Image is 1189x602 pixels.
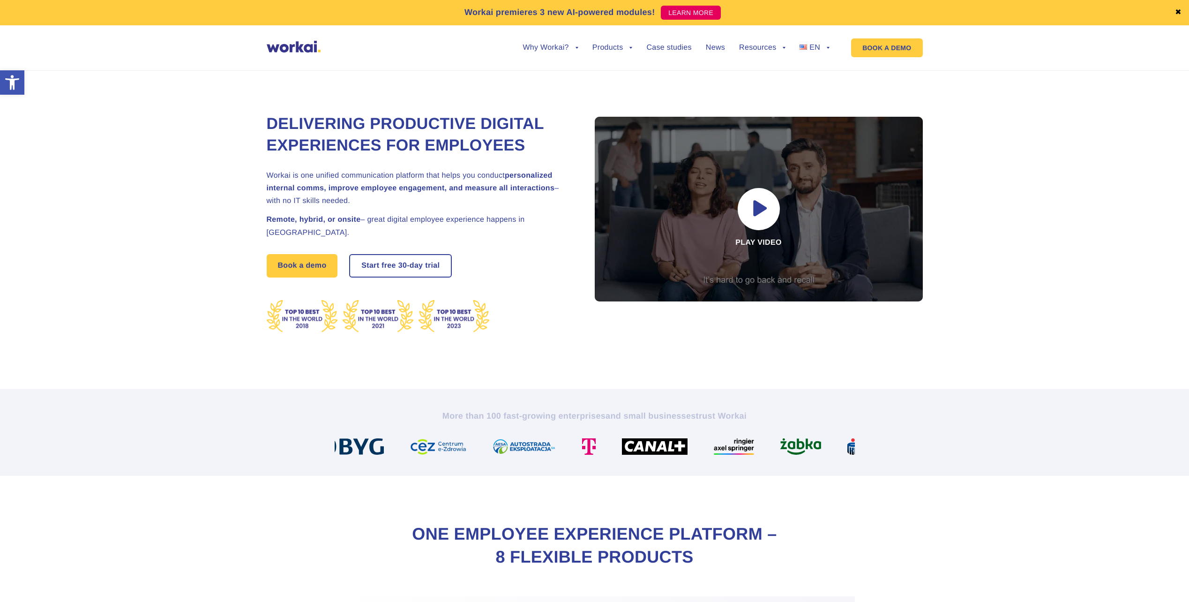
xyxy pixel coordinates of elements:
[267,254,338,278] a: Book a demo
[606,411,695,421] i: and small businesses
[407,523,782,568] h2: One Employee Experience Platform – 8 flexible products
[523,44,578,52] a: Why Workai?
[464,6,655,19] p: Workai premieres 3 new AI-powered modules!
[809,44,820,52] span: EN
[267,213,571,239] h2: – great digital employee experience happens in [GEOGRAPHIC_DATA].
[706,44,725,52] a: News
[267,216,361,224] strong: Remote, hybrid, or onsite
[851,38,922,57] a: BOOK A DEMO
[350,255,451,277] a: Start free30-daytrial
[267,169,571,208] h2: Workai is one unified communication platform that helps you conduct – with no IT skills needed.
[1175,9,1182,16] a: ✖
[739,44,785,52] a: Resources
[398,262,423,270] i: 30-day
[592,44,633,52] a: Products
[661,6,721,20] a: LEARN MORE
[267,113,571,157] h1: Delivering Productive Digital Experiences for Employees
[595,117,923,301] div: Play video
[646,44,691,52] a: Case studies
[335,410,855,421] h2: More than 100 fast-growing enterprises trust Workai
